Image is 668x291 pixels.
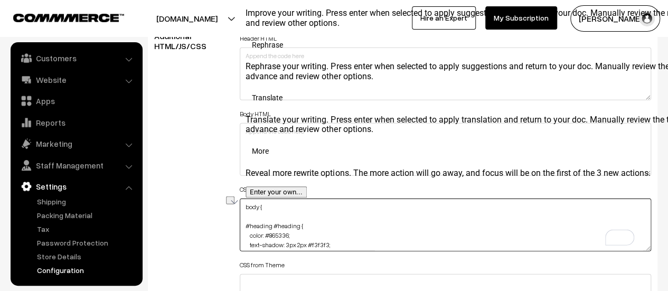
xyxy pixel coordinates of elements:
button: [DOMAIN_NAME] [119,5,255,32]
label: Body HTML [240,109,271,119]
a: Packing Material [34,210,139,221]
a: Password Protection [34,237,139,248]
a: Customers [13,49,139,68]
a: Configuration [34,265,139,276]
a: Staff Management [13,156,139,175]
span: Additional HTML/JS/CSS [154,31,219,51]
img: COMMMERCE [13,14,124,22]
a: Reports [13,113,139,132]
label: CSS [240,185,250,194]
a: Marketing [13,134,139,153]
a: Store Details [34,251,139,262]
a: COMMMERCE [13,11,106,23]
label: Header HTML [240,34,277,43]
a: Tax [34,223,139,234]
a: Settings [13,177,139,196]
label: CSS from Theme [240,260,285,270]
a: Apps [13,91,139,110]
textarea: To enrich screen reader interactions, please activate Accessibility in Grammarly extension settings [240,199,651,251]
a: Website [13,70,139,89]
a: Shipping [34,196,139,207]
